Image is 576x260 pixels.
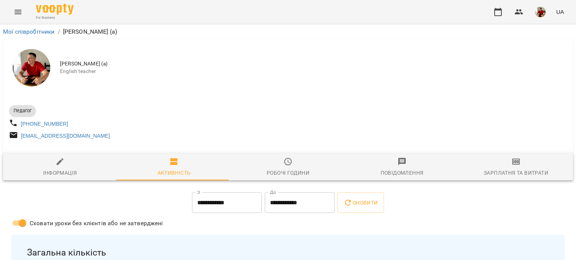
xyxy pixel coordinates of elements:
[9,3,27,21] button: Menu
[157,168,191,177] div: Активність
[343,198,378,207] span: Оновити
[27,247,549,259] span: Загальна кількість
[21,133,110,139] a: [EMAIL_ADDRESS][DOMAIN_NAME]
[60,68,567,75] span: English teacher
[21,121,68,127] a: [PHONE_NUMBER]
[267,168,309,177] div: Робочі години
[36,4,73,15] img: Voopty Logo
[43,168,77,177] div: Інформація
[58,27,60,36] li: /
[381,168,424,177] div: Повідомлення
[556,8,564,16] span: UA
[36,15,73,20] span: For Business
[553,5,567,19] button: UA
[30,219,163,228] span: Сховати уроки без клієнтів або не затверджені
[60,60,567,68] span: [PERSON_NAME] (а)
[9,107,36,114] span: Педагог
[3,27,573,36] nav: breadcrumb
[13,49,50,86] img: Баргель Олег Романович (а)
[535,7,546,17] img: 2f467ba34f6bcc94da8486c15015e9d3.jpg
[3,28,55,35] a: Мої співробітники
[337,192,384,213] button: Оновити
[484,168,548,177] div: Зарплатня та Витрати
[63,27,117,36] p: [PERSON_NAME] (а)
